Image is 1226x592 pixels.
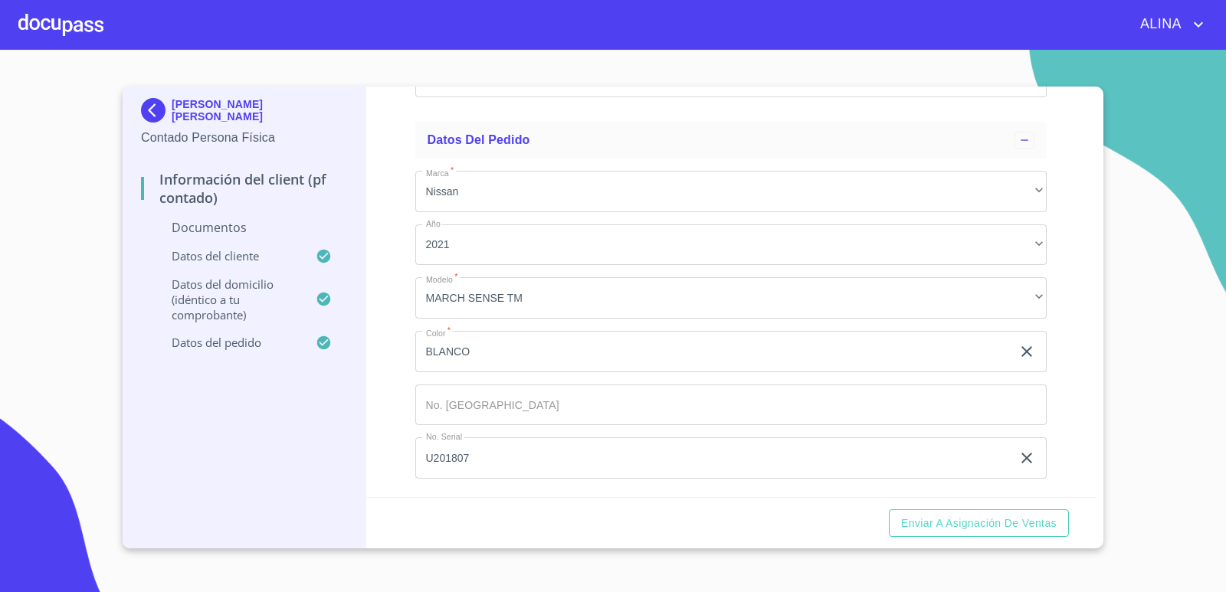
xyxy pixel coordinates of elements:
p: Contado Persona Física [141,129,347,147]
span: Datos del pedido [428,133,530,146]
div: 2021 [415,224,1047,266]
p: Datos del domicilio (idéntico a tu comprobante) [141,276,316,322]
span: ALINA [1129,12,1189,37]
p: Datos del pedido [141,335,316,350]
span: Enviar a Asignación de Ventas [901,514,1057,533]
img: Docupass spot blue [141,98,172,123]
button: Enviar a Asignación de Ventas [889,509,1069,538]
p: Información del Client (PF contado) [141,170,347,207]
p: [PERSON_NAME] [PERSON_NAME] [172,98,347,123]
div: [PERSON_NAME] [PERSON_NAME] [141,98,347,129]
button: clear input [1018,342,1036,361]
p: Documentos [141,219,347,236]
button: clear input [1018,449,1036,467]
div: MARCH SENSE TM [415,277,1047,319]
button: account of current user [1129,12,1208,37]
div: Datos del pedido [415,122,1047,159]
p: Datos del cliente [141,248,316,263]
div: Nissan [415,171,1047,212]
